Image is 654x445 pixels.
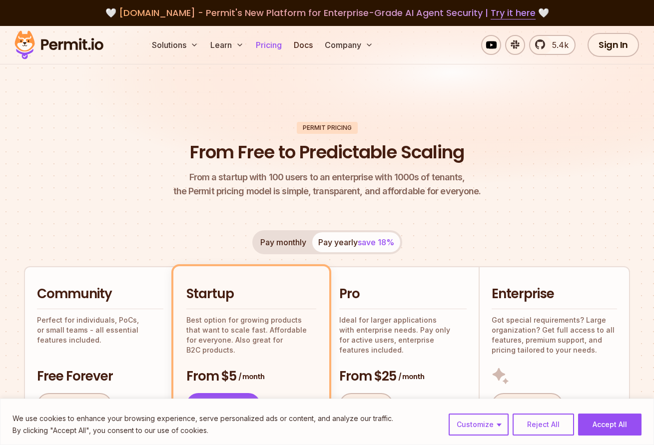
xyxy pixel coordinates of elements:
[186,393,260,417] a: Get Startup
[290,35,317,55] a: Docs
[186,315,316,355] p: Best option for growing products that want to scale fast. Affordable for everyone. Also great for...
[37,368,163,386] h3: Free Forever
[339,393,394,417] a: Get Pro
[529,35,576,55] a: 5.4k
[492,393,563,417] a: Contact Us
[12,425,393,437] p: By clicking "Accept All", you consent to our use of cookies.
[339,285,467,303] h2: Pro
[148,35,202,55] button: Solutions
[339,368,467,386] h3: From $25
[398,372,424,382] span: / month
[173,170,481,184] span: From a startup with 100 users to an enterprise with 1000s of tenants,
[546,39,569,51] span: 5.4k
[173,170,481,198] p: the Permit pricing model is simple, transparent, and affordable for everyone.
[186,285,316,303] h2: Startup
[492,315,617,355] p: Got special requirements? Large organization? Get full access to all features, premium support, a...
[206,35,248,55] button: Learn
[492,285,617,303] h2: Enterprise
[10,28,108,62] img: Permit logo
[37,315,163,345] p: Perfect for individuals, PoCs, or small teams - all essential features included.
[238,372,264,382] span: / month
[252,35,286,55] a: Pricing
[119,6,536,19] span: [DOMAIN_NAME] - Permit's New Platform for Enterprise-Grade AI Agent Security |
[297,122,358,134] div: Permit Pricing
[37,285,163,303] h2: Community
[513,414,574,436] button: Reject All
[321,35,377,55] button: Company
[449,414,509,436] button: Customize
[190,140,464,165] h1: From Free to Predictable Scaling
[24,6,630,20] div: 🤍 🤍
[37,393,112,417] a: Free Forever
[588,33,639,57] a: Sign In
[254,232,312,252] button: Pay monthly
[491,6,536,19] a: Try it here
[12,413,393,425] p: We use cookies to enhance your browsing experience, serve personalized ads or content, and analyz...
[578,414,642,436] button: Accept All
[186,368,316,386] h3: From $5
[339,315,467,355] p: Ideal for larger applications with enterprise needs. Pay only for active users, enterprise featur...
